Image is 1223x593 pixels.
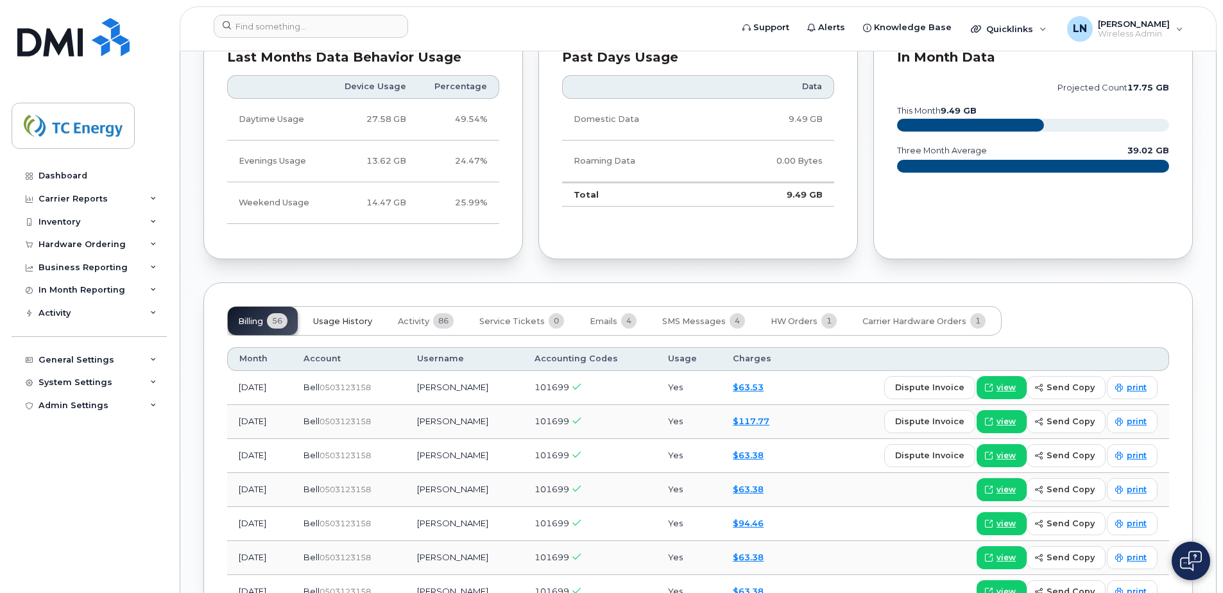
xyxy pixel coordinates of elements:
span: 4 [730,313,745,329]
div: In Month Data [897,51,1169,64]
span: view [996,518,1016,529]
a: view [977,478,1027,501]
span: view [996,450,1016,461]
td: [DATE] [227,541,292,575]
a: view [977,546,1027,569]
span: 1 [970,313,986,329]
a: print [1107,410,1158,433]
span: view [996,552,1016,563]
td: [DATE] [227,507,292,541]
button: send copy [1027,512,1106,535]
th: Device Usage [327,75,418,98]
span: 0503123158 [320,451,371,460]
span: Bell [304,552,320,562]
a: $94.46 [733,518,764,528]
span: 101699 [535,518,569,528]
td: Yes [656,405,721,439]
td: Yes [656,541,721,575]
a: print [1107,376,1158,399]
span: Alerts [818,21,845,34]
th: Accounting Codes [523,347,656,370]
div: Past Days Usage [562,51,834,64]
td: 49.54% [418,99,499,141]
th: Month [227,347,292,370]
span: Bell [304,484,320,494]
span: Wireless Admin [1098,29,1170,39]
a: view [977,512,1027,535]
input: Find something... [214,15,408,38]
a: $63.53 [733,382,764,392]
td: 25.99% [418,182,499,224]
th: Username [406,347,524,370]
span: Usage History [313,316,372,327]
th: Data [715,75,834,98]
span: 101699 [535,484,569,494]
td: [PERSON_NAME] [406,371,524,405]
span: 101699 [535,450,569,460]
span: send copy [1047,517,1095,529]
a: print [1107,546,1158,569]
span: print [1127,552,1147,563]
span: 1 [821,313,837,329]
td: [PERSON_NAME] [406,507,524,541]
td: [PERSON_NAME] [406,541,524,575]
th: Usage [656,347,721,370]
td: [DATE] [227,473,292,507]
div: Last Months Data Behavior Usage [227,51,499,64]
span: Activity [398,316,429,327]
span: 101699 [535,416,569,426]
button: dispute invoice [884,410,975,433]
button: send copy [1027,376,1106,399]
button: dispute invoice [884,376,975,399]
tspan: 17.75 GB [1127,83,1169,92]
td: 0.00 Bytes [715,141,834,182]
td: Yes [656,507,721,541]
td: 9.49 GB [715,182,834,207]
tr: Weekdays from 6:00pm to 8:00am [227,141,499,182]
a: Alerts [798,15,854,40]
span: Bell [304,416,320,426]
td: 24.47% [418,141,499,182]
td: Daytime Usage [227,99,327,141]
th: Charges [721,347,798,370]
a: print [1107,478,1158,501]
button: dispute invoice [884,444,975,467]
span: print [1127,518,1147,529]
a: $117.77 [733,416,769,426]
span: [PERSON_NAME] [1098,19,1170,29]
td: [DATE] [227,405,292,439]
span: Service Tickets [479,316,545,327]
a: print [1107,444,1158,467]
text: 39.02 GB [1127,146,1169,155]
span: send copy [1047,415,1095,427]
span: 101699 [535,382,569,392]
a: Knowledge Base [854,15,961,40]
span: SMS Messages [662,316,726,327]
span: 101699 [535,552,569,562]
td: Roaming Data [562,141,715,182]
a: $63.38 [733,552,764,562]
span: print [1127,450,1147,461]
button: send copy [1027,444,1106,467]
span: 0503123158 [320,417,371,426]
div: Quicklinks [962,16,1056,42]
td: 9.49 GB [715,99,834,141]
span: dispute invoice [895,449,964,461]
span: Bell [304,518,320,528]
span: Support [753,21,789,34]
span: print [1127,382,1147,393]
tr: Friday from 6:00pm to Monday 8:00am [227,182,499,224]
td: Yes [656,473,721,507]
td: [PERSON_NAME] [406,405,524,439]
span: print [1127,484,1147,495]
span: view [996,484,1016,495]
span: 0503123158 [320,553,371,562]
td: [DATE] [227,371,292,405]
span: Bell [304,382,320,392]
span: 4 [621,313,637,329]
th: Account [292,347,405,370]
text: projected count [1057,83,1169,92]
a: view [977,376,1027,399]
a: view [977,410,1027,433]
span: Emails [590,316,617,327]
